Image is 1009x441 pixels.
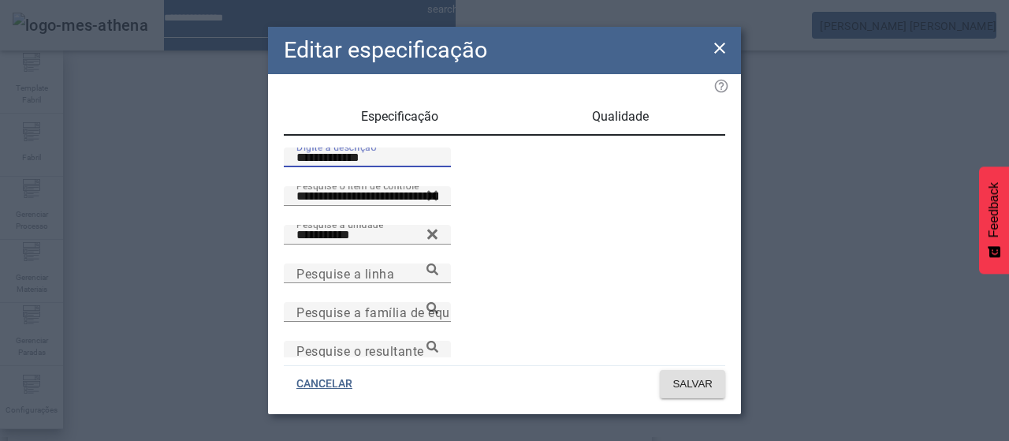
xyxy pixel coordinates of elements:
[296,303,438,322] input: Number
[979,166,1009,274] button: Feedback - Mostrar pesquisa
[296,264,438,283] input: Number
[592,110,649,123] span: Qualidade
[296,342,438,361] input: Number
[296,187,438,206] input: Number
[361,110,438,123] span: Especificação
[987,182,1001,237] span: Feedback
[296,226,438,245] input: Number
[284,370,365,398] button: CANCELAR
[296,180,419,191] mat-label: Pesquise o item de controle
[284,33,487,67] h2: Editar especificação
[660,370,725,398] button: SALVAR
[296,141,376,152] mat-label: Digite a descrição
[296,343,424,358] mat-label: Pesquise o resultante
[296,376,352,392] span: CANCELAR
[672,376,713,392] span: SALVAR
[296,266,394,281] mat-label: Pesquise a linha
[296,305,506,320] mat-label: Pesquise a família de equipamento
[296,219,383,230] mat-label: Pesquise a unidade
